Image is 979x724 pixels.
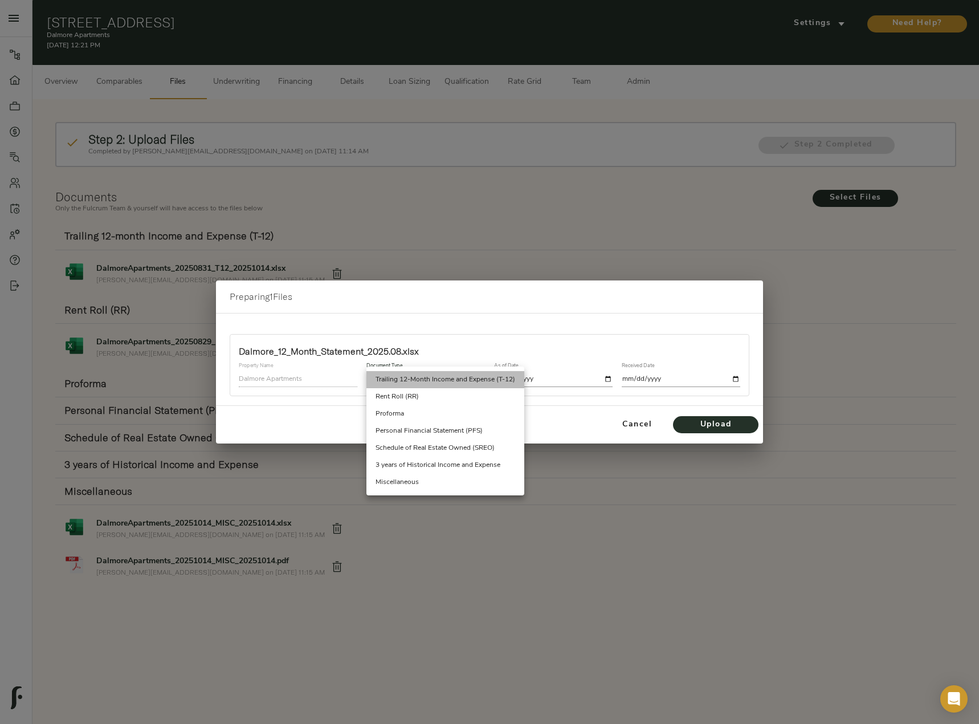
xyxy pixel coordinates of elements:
li: Trailing 12-Month Income and Expense (T-12) [366,371,524,388]
li: Proforma [366,405,524,422]
li: Personal Financial Statement (PFS) [366,422,524,440]
li: Schedule of Real Estate Owned (SREO) [366,440,524,457]
div: Open Intercom Messenger [940,685,968,713]
li: 3 years of Historical Income and Expense [366,457,524,474]
li: Rent Roll (RR) [366,388,524,405]
li: Miscellaneous [366,474,524,491]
